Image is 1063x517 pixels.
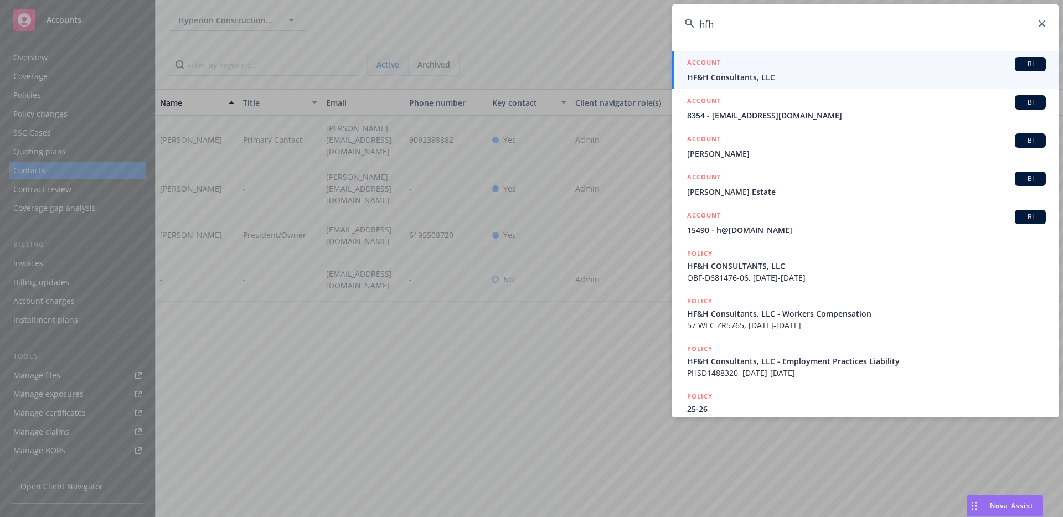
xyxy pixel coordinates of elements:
div: Drag to move [967,495,981,516]
a: POLICYHF&H CONSULTANTS, LLCOBF-D681476-06, [DATE]-[DATE] [672,242,1059,289]
span: 57 WEC ZR5765, [DATE]-[DATE] [687,415,1046,426]
a: ACCOUNTBI[PERSON_NAME] [672,127,1059,166]
span: 25-26 [687,403,1046,415]
h5: ACCOUNT [687,210,721,223]
h5: POLICY [687,248,713,259]
a: POLICY25-2657 WEC ZR5765, [DATE]-[DATE] [672,385,1059,432]
span: HF&H Consultants, LLC [687,71,1046,83]
a: ACCOUNTBI[PERSON_NAME] Estate [672,166,1059,204]
span: BI [1019,136,1041,146]
h5: ACCOUNT [687,172,721,185]
h5: POLICY [687,296,713,307]
h5: ACCOUNT [687,95,721,108]
button: Nova Assist [967,495,1043,517]
h5: POLICY [687,343,713,354]
span: 8354 - [EMAIL_ADDRESS][DOMAIN_NAME] [687,110,1046,121]
span: HF&H Consultants, LLC - Employment Practices Liability [687,355,1046,367]
a: POLICYHF&H Consultants, LLC - Workers Compensation57 WEC ZR5765, [DATE]-[DATE] [672,289,1059,337]
span: HF&H Consultants, LLC - Workers Compensation [687,308,1046,319]
input: Search... [672,4,1059,44]
h5: ACCOUNT [687,57,721,70]
h5: ACCOUNT [687,133,721,147]
span: [PERSON_NAME] [687,148,1046,159]
span: PHSD1488320, [DATE]-[DATE] [687,367,1046,379]
span: Nova Assist [990,501,1034,510]
span: BI [1019,59,1041,69]
span: 57 WEC ZR5765, [DATE]-[DATE] [687,319,1046,331]
span: [PERSON_NAME] Estate [687,186,1046,198]
a: POLICYHF&H Consultants, LLC - Employment Practices LiabilityPHSD1488320, [DATE]-[DATE] [672,337,1059,385]
span: OBF-D681476-06, [DATE]-[DATE] [687,272,1046,283]
a: ACCOUNTBI8354 - [EMAIL_ADDRESS][DOMAIN_NAME] [672,89,1059,127]
span: BI [1019,174,1041,184]
span: BI [1019,97,1041,107]
span: BI [1019,212,1041,222]
span: HF&H CONSULTANTS, LLC [687,260,1046,272]
h5: POLICY [687,391,713,402]
a: ACCOUNTBI15490 - h@[DOMAIN_NAME] [672,204,1059,242]
span: 15490 - h@[DOMAIN_NAME] [687,224,1046,236]
a: ACCOUNTBIHF&H Consultants, LLC [672,51,1059,89]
